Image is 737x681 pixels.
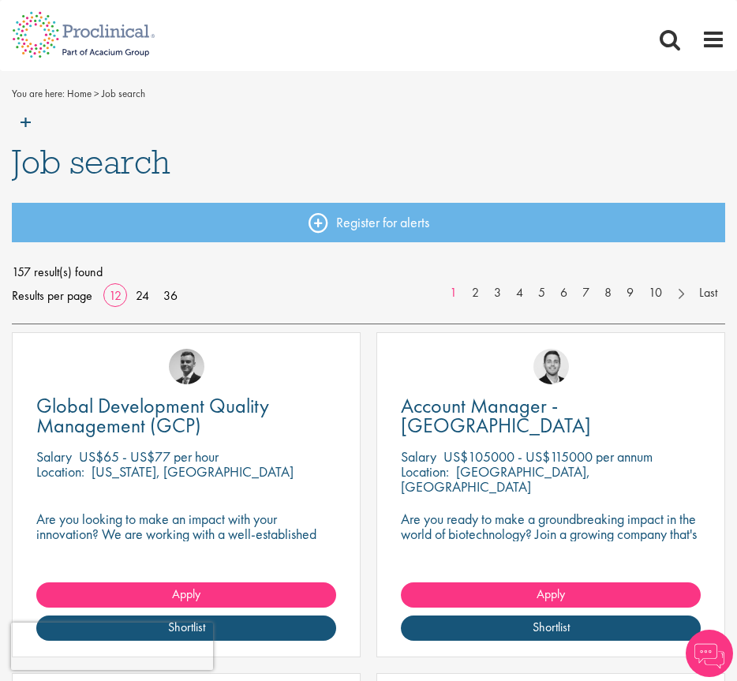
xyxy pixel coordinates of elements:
[92,462,294,481] p: [US_STATE], [GEOGRAPHIC_DATA]
[401,511,701,556] p: Are you ready to make a groundbreaking impact in the world of biotechnology? Join a growing compa...
[574,284,597,302] a: 7
[401,396,701,436] a: Account Manager - [GEOGRAPHIC_DATA]
[36,616,336,641] a: Shortlist
[686,630,733,677] img: Chatbot
[79,447,219,466] p: US$65 - US$77 per hour
[464,284,487,302] a: 2
[552,284,575,302] a: 6
[401,462,590,496] p: [GEOGRAPHIC_DATA], [GEOGRAPHIC_DATA]
[36,582,336,608] a: Apply
[401,447,436,466] span: Salary
[443,447,653,466] p: US$105000 - US$115000 per annum
[158,287,183,304] a: 36
[36,511,336,571] p: Are you looking to make an impact with your innovation? We are working with a well-established ph...
[169,349,204,384] img: Alex Bill
[530,284,553,302] a: 5
[597,284,619,302] a: 8
[691,284,725,302] a: Last
[103,287,127,304] a: 12
[12,203,725,242] a: Register for alerts
[12,260,725,284] span: 157 result(s) found
[36,396,336,436] a: Global Development Quality Management (GCP)
[36,392,269,439] span: Global Development Quality Management (GCP)
[401,616,701,641] a: Shortlist
[401,582,701,608] a: Apply
[12,140,170,183] span: Job search
[486,284,509,302] a: 3
[442,284,465,302] a: 1
[508,284,531,302] a: 4
[537,586,565,602] span: Apply
[619,284,642,302] a: 9
[130,287,155,304] a: 24
[401,462,449,481] span: Location:
[533,349,569,384] img: Parker Jensen
[641,284,670,302] a: 10
[11,623,213,670] iframe: reCAPTCHA
[36,462,84,481] span: Location:
[36,447,72,466] span: Salary
[172,586,200,602] span: Apply
[12,284,92,308] span: Results per page
[401,392,591,439] span: Account Manager - [GEOGRAPHIC_DATA]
